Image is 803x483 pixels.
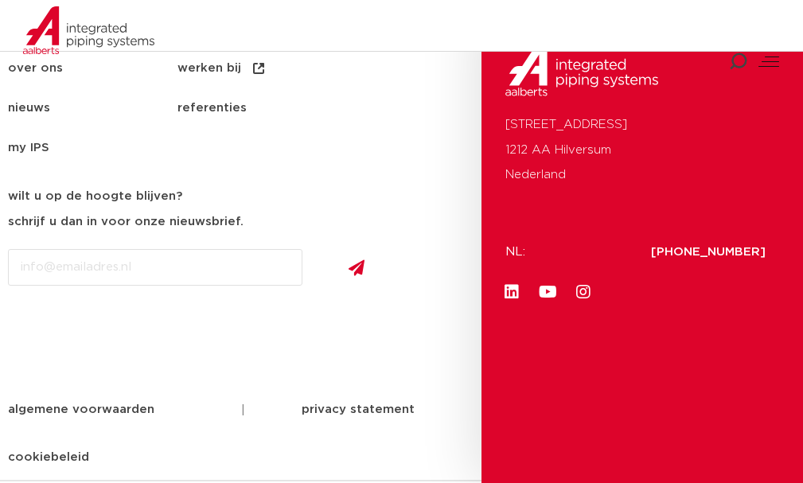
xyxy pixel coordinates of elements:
[651,246,766,258] a: [PHONE_NUMBER]
[8,451,89,463] span: cookiebeleid
[302,403,415,415] span: privacy statement
[8,88,177,128] a: nieuws
[8,49,177,88] a: over ons
[349,259,364,276] img: send.svg
[505,112,779,189] p: [STREET_ADDRESS] 1212 AA Hilversum Nederland
[177,88,347,128] a: referenties
[8,216,244,228] strong: schrijf u dan in voor onze nieuwsbrief.
[290,403,427,415] a: privacy statement
[177,49,347,88] a: werken bij
[8,9,474,168] nav: Menu
[241,398,245,423] p: |
[505,240,547,265] p: NL:
[8,190,182,202] strong: wilt u op de hoogte blijven?
[8,298,250,360] iframe: reCAPTCHA
[8,249,302,286] input: info@emailadres.nl
[8,128,177,168] a: my IPS
[8,403,154,415] span: algemene voorwaarden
